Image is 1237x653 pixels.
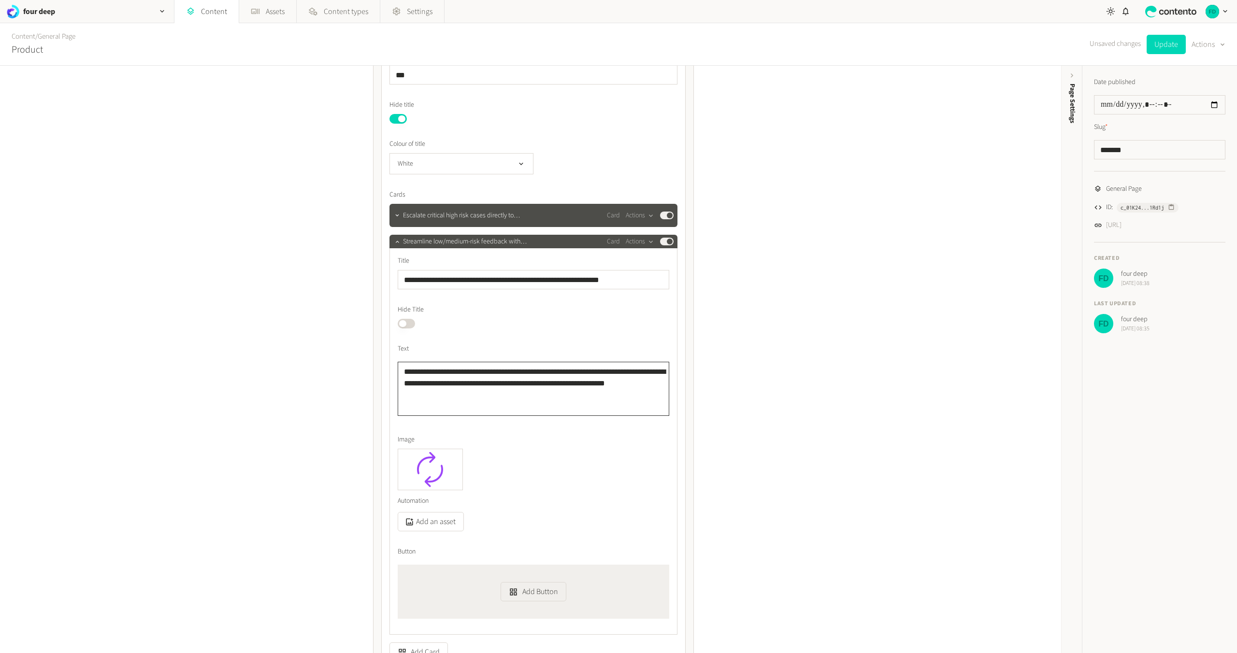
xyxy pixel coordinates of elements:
[1121,279,1150,288] span: [DATE] 08:38
[403,237,538,247] span: Streamline low/medium-risk feedback with automated job resch…
[626,236,654,247] button: Actions
[38,31,75,42] a: General Page
[389,190,405,200] span: Cards
[1094,314,1113,333] img: four deep
[398,435,415,445] span: Image
[1106,184,1142,194] span: General Page
[1067,84,1078,123] span: Page Settings
[1206,5,1219,18] img: four deep
[1121,325,1150,333] span: [DATE] 08:35
[1147,35,1186,54] button: Update
[398,512,464,531] button: Add an asset
[23,6,55,17] h2: four deep
[389,139,425,149] span: Colour of title
[1106,202,1113,213] span: ID:
[398,449,462,490] img: Automation
[1094,77,1136,87] label: Date published
[12,43,43,57] h2: Product
[398,490,463,512] div: Automation
[324,6,368,17] span: Content types
[398,344,409,354] span: Text
[35,31,38,42] span: /
[398,547,416,557] span: Button
[626,210,654,221] button: Actions
[607,211,620,221] span: Card
[389,153,533,174] button: White
[1121,269,1150,279] span: four deep
[12,31,35,42] a: Content
[6,5,19,18] img: four deep
[398,256,409,266] span: Title
[398,305,424,315] span: Hide Title
[389,100,414,110] span: Hide title
[1121,203,1164,212] span: c_01K24...1Rd1j
[403,211,538,221] span: Escalate critical high risk cases directly to Customer Servi…
[1094,269,1113,288] img: four deep
[1094,299,1225,308] h4: Last updated
[1192,35,1225,54] button: Actions
[1117,203,1179,213] button: c_01K24...1Rd1j
[1090,39,1141,50] span: Unsaved changes
[1094,122,1108,132] label: Slug
[1106,220,1122,230] a: [URL]
[607,237,620,247] span: Card
[1094,254,1225,263] h4: Created
[501,582,566,601] button: Add Button
[1121,314,1150,325] span: four deep
[407,6,432,17] span: Settings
